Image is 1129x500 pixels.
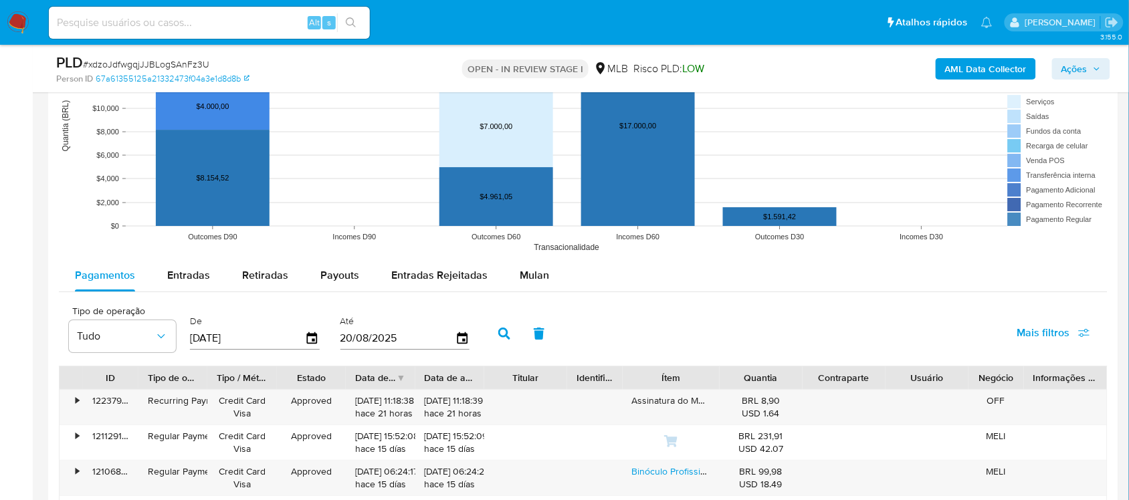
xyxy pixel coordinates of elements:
span: 3.155.0 [1100,31,1122,42]
span: Risco PLD: [633,61,704,76]
button: search-icon [337,13,365,32]
b: Person ID [56,73,93,85]
button: Ações [1052,58,1110,80]
p: OPEN - IN REVIEW STAGE I [462,59,589,78]
button: AML Data Collector [936,58,1036,80]
a: Notificações [981,17,993,28]
input: Pesquise usuários ou casos... [49,14,370,31]
span: s [327,16,331,29]
span: LOW [682,61,704,76]
span: # xdzoJdfwgqjJJBLogSAnFz3U [83,57,209,71]
a: Sair [1105,15,1119,29]
span: Atalhos rápidos [896,15,968,29]
p: jonathan.shikay@mercadolivre.com [1025,16,1100,29]
b: PLD [56,51,83,73]
a: 67a61355125a21332473f04a3e1d8d8b [96,73,249,85]
b: AML Data Collector [945,58,1027,80]
span: Ações [1061,58,1088,80]
span: Alt [309,16,320,29]
div: MLB [594,61,628,76]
